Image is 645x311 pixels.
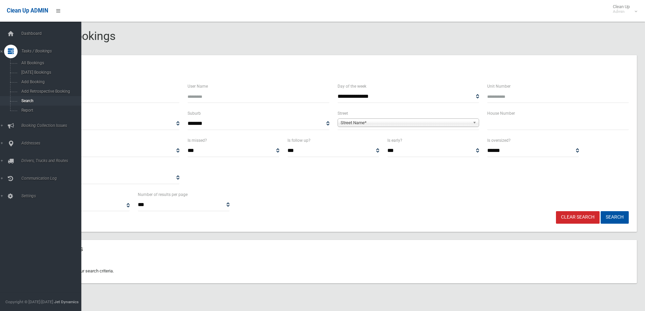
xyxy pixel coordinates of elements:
[19,123,86,128] span: Booking Collection Issues
[487,83,511,90] label: Unit Number
[19,98,81,103] span: Search
[487,137,511,144] label: Is oversized?
[601,211,629,224] button: Search
[30,259,637,283] div: No bookings match your search criteria.
[387,137,402,144] label: Is early?
[613,9,630,14] small: Admin
[19,80,81,84] span: Add Booking
[7,7,48,14] span: Clean Up ADMIN
[487,110,515,117] label: House Number
[19,108,81,113] span: Report
[19,194,86,198] span: Settings
[338,83,366,90] label: Day of the week
[338,110,348,117] label: Street
[188,83,208,90] label: User Name
[19,61,81,65] span: All Bookings
[19,49,86,53] span: Tasks / Bookings
[19,89,81,94] span: Add Retrospective Booking
[5,299,53,304] span: Copyright © [DATE]-[DATE]
[341,119,470,127] span: Street Name*
[188,137,207,144] label: Is missed?
[19,158,86,163] span: Drivers, Trucks and Routes
[19,70,81,75] span: [DATE] Bookings
[609,4,637,14] span: Clean Up
[556,211,600,224] a: Clear Search
[138,191,188,198] label: Number of results per page
[19,31,86,36] span: Dashboard
[19,141,86,146] span: Addresses
[54,299,79,304] strong: Jet Dynamics
[19,176,86,181] span: Communication Log
[188,110,201,117] label: Suburb
[287,137,310,144] label: Is follow up?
